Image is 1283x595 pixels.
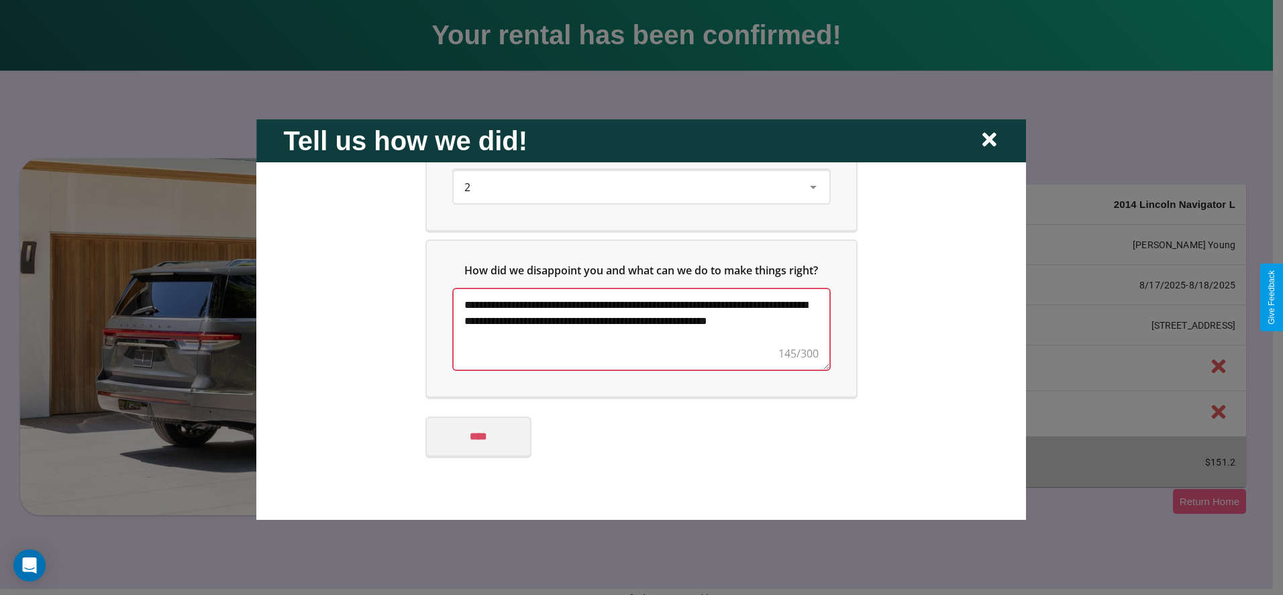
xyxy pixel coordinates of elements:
[464,179,470,194] span: 2
[1267,270,1276,325] div: Give Feedback
[427,106,856,229] div: On a scale from 0 to 10, how likely are you to recommend us to a friend or family member?
[454,170,829,203] div: On a scale from 0 to 10, how likely are you to recommend us to a friend or family member?
[465,262,819,277] span: How did we disappoint you and what can we do to make things right?
[283,125,527,156] h2: Tell us how we did!
[778,345,819,361] div: 145/300
[13,549,46,582] div: Open Intercom Messenger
